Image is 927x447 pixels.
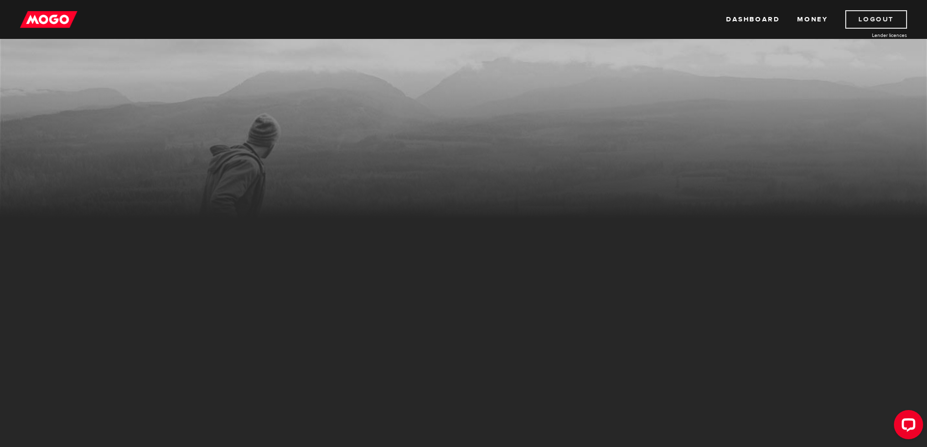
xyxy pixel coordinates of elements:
[886,406,927,447] iframe: LiveChat chat widget
[726,10,780,29] a: Dashboard
[834,32,907,39] a: Lender licences
[797,10,828,29] a: Money
[20,10,77,29] img: mogo_logo-11ee424be714fa7cbb0f0f49df9e16ec.png
[845,10,907,29] a: Logout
